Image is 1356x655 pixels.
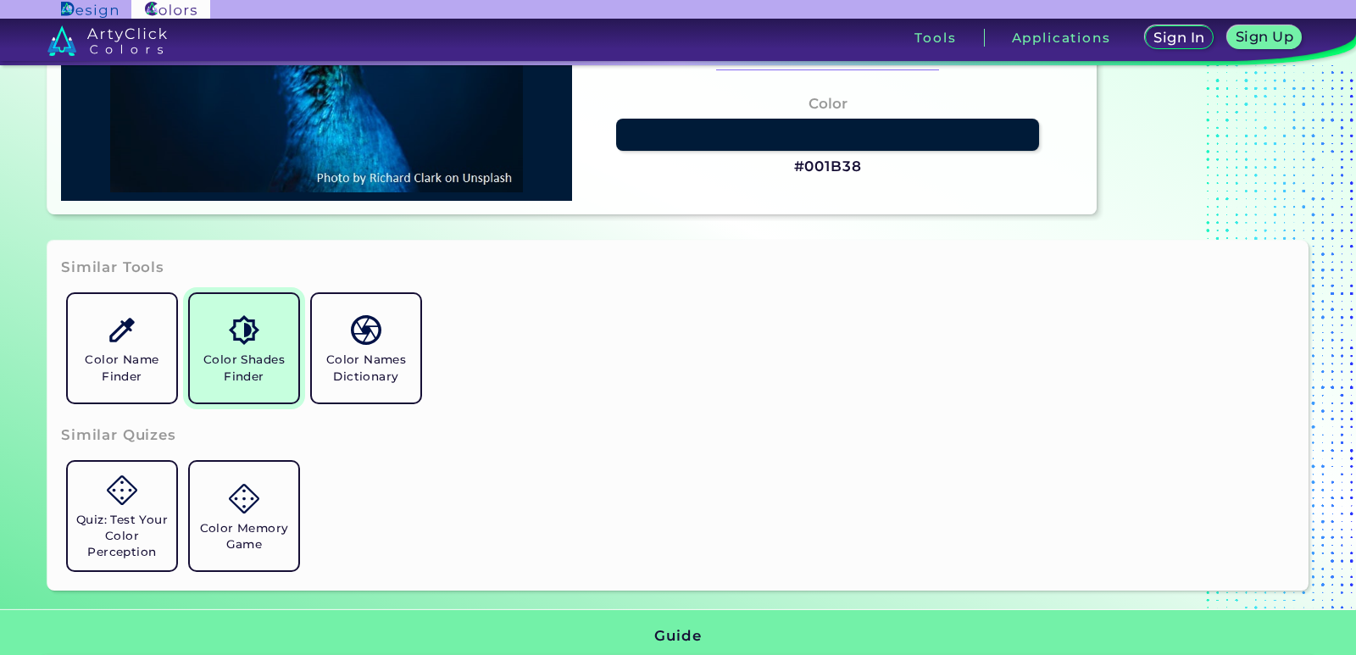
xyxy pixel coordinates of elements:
[47,25,167,56] img: logo_artyclick_colors_white.svg
[61,425,176,446] h3: Similar Quizes
[1156,31,1202,44] h5: Sign In
[61,2,118,18] img: ArtyClick Design logo
[183,287,305,409] a: Color Shades Finder
[1231,27,1298,48] a: Sign Up
[794,157,862,177] h3: #001B38
[61,258,164,278] h3: Similar Tools
[1012,31,1111,44] h3: Applications
[319,352,414,384] h5: Color Names Dictionary
[61,287,183,409] a: Color Name Finder
[107,315,136,345] img: icon_color_name_finder.svg
[1148,27,1211,48] a: Sign In
[914,31,956,44] h3: Tools
[197,520,292,552] h5: Color Memory Game
[809,92,847,116] h4: Color
[61,455,183,577] a: Quiz: Test Your Color Perception
[1238,31,1291,43] h5: Sign Up
[351,315,381,345] img: icon_color_names_dictionary.svg
[654,626,701,647] h3: Guide
[75,512,169,560] h5: Quiz: Test Your Color Perception
[229,315,258,345] img: icon_color_shades.svg
[197,352,292,384] h5: Color Shades Finder
[229,484,258,513] img: icon_game.svg
[183,455,305,577] a: Color Memory Game
[107,475,136,505] img: icon_game.svg
[305,287,427,409] a: Color Names Dictionary
[75,352,169,384] h5: Color Name Finder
